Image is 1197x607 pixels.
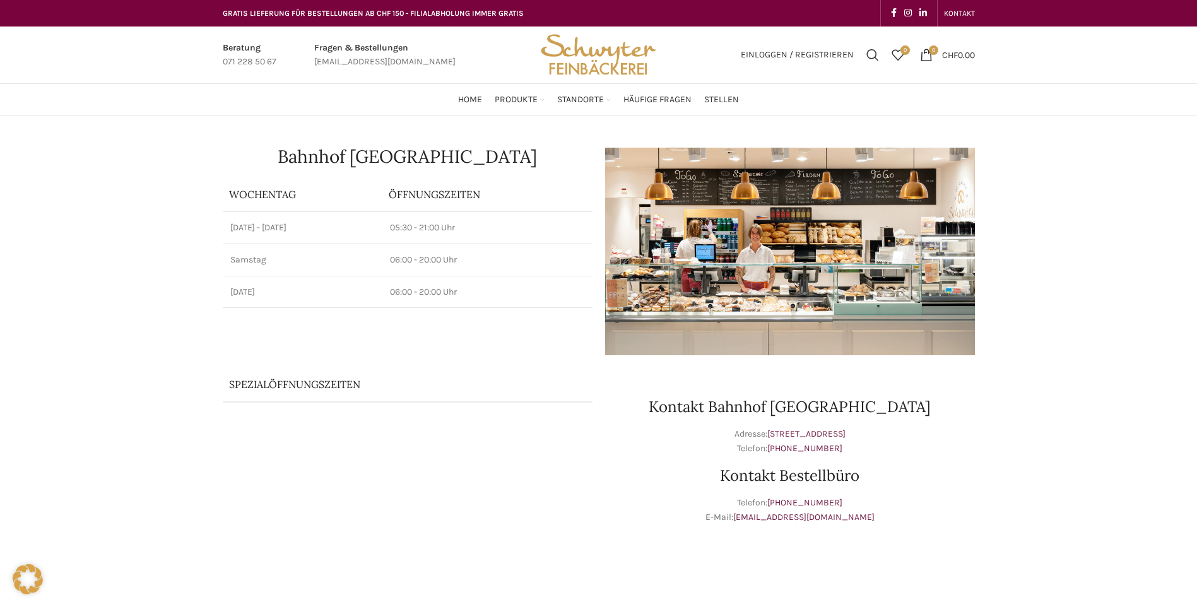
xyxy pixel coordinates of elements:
p: Spezialöffnungszeiten [229,377,551,391]
a: Suchen [860,42,885,68]
span: Häufige Fragen [623,94,692,106]
img: Bäckerei Schwyter [536,27,660,83]
p: 06:00 - 20:00 Uhr [390,254,584,266]
a: Home [458,87,482,112]
span: GRATIS LIEFERUNG FÜR BESTELLUNGEN AB CHF 150 - FILIALABHOLUNG IMMER GRATIS [223,9,524,18]
a: [PHONE_NUMBER] [767,497,842,508]
bdi: 0.00 [942,49,975,60]
a: Einloggen / Registrieren [734,42,860,68]
div: Main navigation [216,87,981,112]
a: KONTAKT [944,1,975,26]
a: [PHONE_NUMBER] [767,443,842,454]
span: KONTAKT [944,9,975,18]
span: Standorte [557,94,604,106]
a: Instagram social link [900,4,916,22]
span: 0 [900,45,910,55]
a: [EMAIL_ADDRESS][DOMAIN_NAME] [733,512,875,522]
a: Produkte [495,87,545,112]
span: Stellen [704,94,739,106]
p: ÖFFNUNGSZEITEN [389,187,586,201]
p: [DATE] [230,286,375,298]
a: Infobox link [314,41,456,69]
p: Telefon: E-Mail: [605,496,975,524]
h1: Bahnhof [GEOGRAPHIC_DATA] [223,148,593,165]
p: Adresse: Telefon: [605,427,975,456]
a: 0 [885,42,911,68]
span: CHF [942,49,958,60]
a: 0 CHF0.00 [914,42,981,68]
h2: Kontakt Bestellbüro [605,468,975,483]
span: 0 [929,45,938,55]
a: Infobox link [223,41,276,69]
a: Häufige Fragen [623,87,692,112]
div: Secondary navigation [938,1,981,26]
p: [DATE] - [DATE] [230,221,375,234]
div: Meine Wunschliste [885,42,911,68]
p: 06:00 - 20:00 Uhr [390,286,584,298]
a: Site logo [536,49,660,59]
span: Einloggen / Registrieren [741,50,854,59]
a: [STREET_ADDRESS] [767,428,846,439]
p: Samstag [230,254,375,266]
a: Standorte [557,87,611,112]
p: 05:30 - 21:00 Uhr [390,221,584,234]
a: Facebook social link [887,4,900,22]
h2: Kontakt Bahnhof [GEOGRAPHIC_DATA] [605,399,975,415]
span: Home [458,94,482,106]
p: Wochentag [229,187,377,201]
a: Stellen [704,87,739,112]
span: Produkte [495,94,538,106]
a: Linkedin social link [916,4,931,22]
